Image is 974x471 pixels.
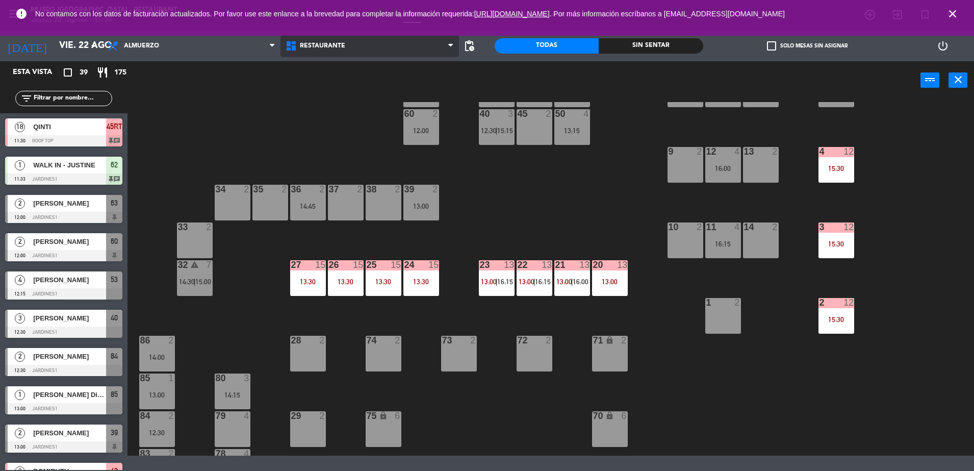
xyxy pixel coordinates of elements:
div: 73 [442,336,443,345]
span: 2 [15,199,25,209]
div: 2 [546,109,552,118]
div: 13:30 [403,278,439,285]
div: 71 [593,336,594,345]
span: [PERSON_NAME] [33,275,106,285]
div: 37 [329,185,329,194]
label: Solo mesas sin asignar [767,41,848,51]
div: 84 [140,411,141,420]
div: 86 [140,336,141,345]
span: 2 [15,352,25,362]
div: 32 [178,260,178,269]
div: 2 [697,147,703,156]
span: 175 [114,67,126,79]
div: 7 [206,260,212,269]
i: error [15,8,28,20]
span: check_box_outline_blank [767,41,776,51]
span: [PERSON_NAME] [33,236,106,247]
div: 70 [593,411,594,420]
div: 83 [140,449,141,458]
div: 15:30 [818,165,854,172]
div: 2 [168,411,174,420]
span: [PERSON_NAME] [33,351,106,362]
a: [URL][DOMAIN_NAME] [474,10,550,18]
div: 29 [291,411,292,420]
span: pending_actions [463,40,475,52]
div: Todas [495,38,599,54]
i: lock [605,411,614,420]
div: 12 [843,147,854,156]
div: 23 [480,260,480,269]
div: 2 [470,336,476,345]
div: 13 [542,260,552,269]
span: | [496,127,498,135]
span: 4 [15,275,25,285]
div: 2 [168,449,174,458]
span: 13:00 [519,278,534,286]
div: 14 [744,222,745,232]
span: 2 [15,237,25,247]
div: 12 [843,298,854,307]
div: 26 [329,260,329,269]
div: 12:00 [403,127,439,134]
i: close [952,73,964,86]
span: | [194,278,196,286]
span: 60 [111,235,118,247]
div: 85 [140,374,141,383]
div: 2 [281,185,288,194]
span: 2 [15,428,25,438]
span: | [533,278,535,286]
div: 2 [621,336,627,345]
span: 85 [111,388,118,401]
input: Filtrar por nombre... [33,93,112,104]
span: | [496,278,498,286]
div: 15:30 [818,240,854,247]
i: lock [605,336,614,344]
i: filter_list [20,92,33,105]
div: Sin sentar [599,38,703,54]
div: 20 [593,260,594,269]
span: 40 [111,312,118,324]
div: Esta vista [5,66,73,79]
div: 2 [395,185,401,194]
div: 13:30 [366,278,401,285]
div: 27 [291,260,292,269]
span: 45RT [107,120,122,133]
div: 3 [508,109,514,118]
span: 1 [15,390,25,400]
i: power_settings_new [937,40,949,52]
div: 13:30 [328,278,364,285]
i: restaurant [96,66,109,79]
span: [PERSON_NAME] [33,428,106,438]
span: 39 [111,427,118,439]
div: 2 [319,336,325,345]
div: 2 [432,185,439,194]
span: 84 [111,350,118,362]
div: 15 [315,260,325,269]
div: 15:30 [818,316,854,323]
div: 15 [391,260,401,269]
span: | [571,278,573,286]
span: 12:30 [481,127,497,135]
div: 4 [244,449,250,458]
div: 12:30 [139,429,175,436]
span: QINTI [33,121,106,132]
div: 13:00 [592,278,628,285]
span: 39 [80,67,88,79]
span: 16:15 [535,278,551,286]
div: 13:30 [290,278,326,285]
div: 2 [772,147,778,156]
span: 18 [15,122,25,132]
